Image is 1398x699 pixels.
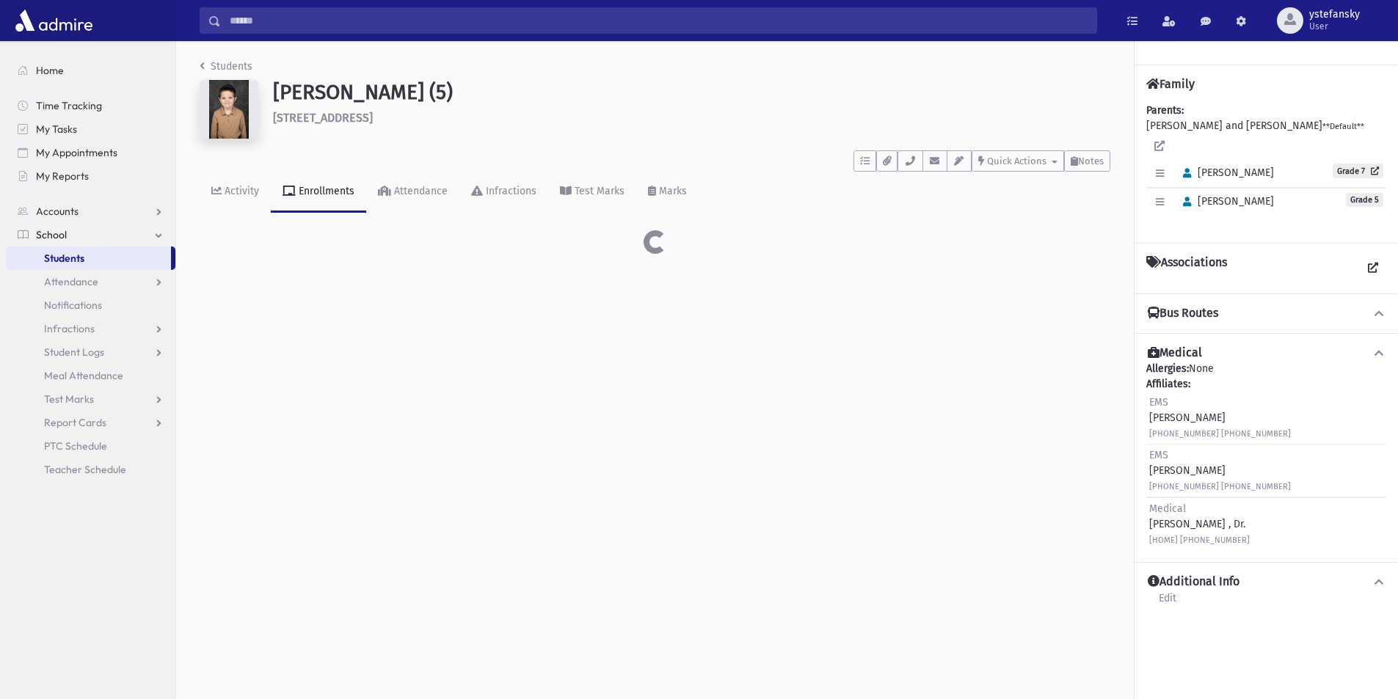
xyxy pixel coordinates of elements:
[6,94,175,117] a: Time Tracking
[1148,306,1218,321] h4: Bus Routes
[1346,193,1383,207] span: Grade 5
[1146,306,1386,321] button: Bus Routes
[1149,502,1186,515] span: Medical
[656,185,687,197] div: Marks
[6,270,175,293] a: Attendance
[1333,164,1383,178] a: Grade 7
[44,369,123,382] span: Meal Attendance
[6,200,175,223] a: Accounts
[6,340,175,364] a: Student Logs
[1146,77,1195,91] h4: Family
[1176,166,1274,179] span: [PERSON_NAME]
[1149,396,1168,409] span: EMS
[1149,447,1291,494] div: [PERSON_NAME]
[1146,361,1386,550] div: None
[6,223,175,246] a: School
[44,416,106,429] span: Report Cards
[1146,104,1184,117] b: Parents:
[1149,482,1291,491] small: [PHONE_NUMBER] [PHONE_NUMBER]
[44,252,84,265] span: Students
[6,141,175,164] a: My Appointments
[6,59,175,82] a: Home
[6,317,175,340] a: Infractions
[1149,395,1291,441] div: [PERSON_NAME]
[6,411,175,434] a: Report Cards
[1309,9,1360,21] span: ystefansky
[36,169,89,183] span: My Reports
[1078,155,1104,166] span: Notes
[12,6,96,35] img: AdmirePro
[44,463,126,476] span: Teacher Schedule
[36,205,79,218] span: Accounts
[366,172,459,213] a: Attendance
[459,172,548,213] a: Infractions
[1146,574,1386,590] button: Additional Info
[391,185,448,197] div: Attendance
[1149,449,1168,461] span: EMS
[572,185,625,197] div: Test Marks
[1148,345,1202,361] h4: Medical
[1146,255,1227,282] h4: Associations
[636,172,699,213] a: Marks
[1176,195,1274,208] span: [PERSON_NAME]
[200,60,252,73] a: Students
[1146,103,1386,231] div: [PERSON_NAME] and [PERSON_NAME]
[6,164,175,188] a: My Reports
[1309,21,1360,32] span: User
[1149,535,1250,545] small: [HOME] [PHONE_NUMBER]
[1064,150,1110,172] button: Notes
[1149,429,1291,439] small: [PHONE_NUMBER] [PHONE_NUMBER]
[1146,362,1189,375] b: Allergies:
[1149,501,1250,547] div: [PERSON_NAME] , Dr.
[6,364,175,387] a: Meal Attendance
[6,117,175,141] a: My Tasks
[1360,255,1386,282] a: View all Associations
[987,155,1046,166] span: Quick Actions
[222,185,259,197] div: Activity
[6,246,171,270] a: Students
[6,387,175,411] a: Test Marks
[36,64,64,77] span: Home
[6,458,175,481] a: Teacher Schedule
[44,299,102,312] span: Notifications
[273,111,1110,125] h6: [STREET_ADDRESS]
[972,150,1064,172] button: Quick Actions
[36,228,67,241] span: School
[200,59,252,80] nav: breadcrumb
[221,7,1096,34] input: Search
[1146,378,1190,390] b: Affiliates:
[36,146,117,159] span: My Appointments
[273,80,1110,105] h1: [PERSON_NAME] (5)
[44,345,104,359] span: Student Logs
[44,275,98,288] span: Attendance
[1146,345,1386,361] button: Medical
[1158,590,1177,616] a: Edit
[36,122,77,136] span: My Tasks
[548,172,636,213] a: Test Marks
[200,172,271,213] a: Activity
[44,439,107,453] span: PTC Schedule
[6,293,175,317] a: Notifications
[44,322,95,335] span: Infractions
[271,172,366,213] a: Enrollments
[6,434,175,458] a: PTC Schedule
[36,99,102,112] span: Time Tracking
[483,185,536,197] div: Infractions
[44,392,94,406] span: Test Marks
[1148,574,1239,590] h4: Additional Info
[296,185,354,197] div: Enrollments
